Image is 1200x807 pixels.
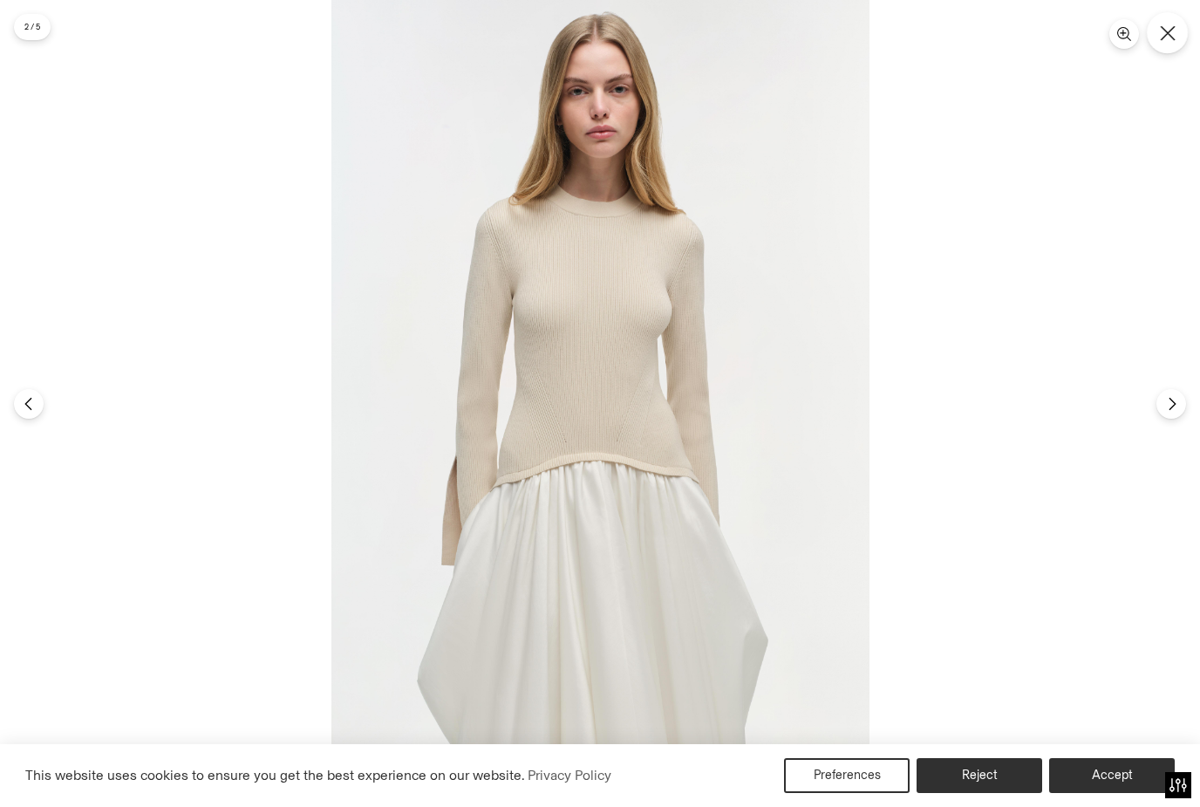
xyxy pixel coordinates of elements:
[525,763,614,789] a: Privacy Policy (opens in a new tab)
[784,758,910,793] button: Preferences
[25,767,525,783] span: This website uses cookies to ensure you get the best experience on our website.
[1049,758,1175,793] button: Accept
[917,758,1042,793] button: Reject
[1109,19,1139,49] button: Zoom
[1147,12,1188,53] button: Close
[14,14,51,40] div: 2 / 5
[14,389,44,419] button: Previous
[1156,389,1186,419] button: Next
